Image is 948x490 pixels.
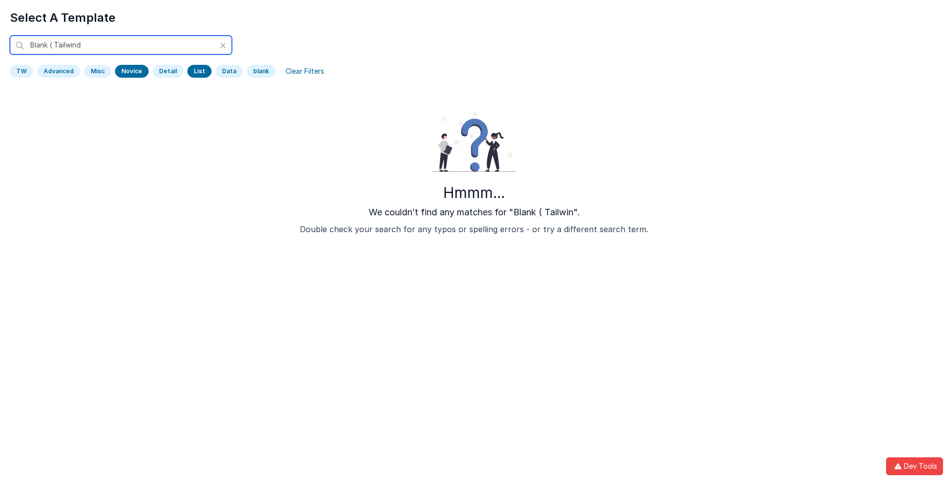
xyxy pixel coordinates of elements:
div: Advanced [37,65,80,78]
div: Detail [153,65,183,78]
div: TW [10,65,33,78]
button: Dev Tools [886,457,943,475]
div: We couldn’t find any matches for "Blank ( Tailwin". [369,205,580,219]
div: Data [216,65,243,78]
div: Hmmm... [443,184,505,201]
h1: Select A Template [10,10,938,26]
div: Clear Filters [279,64,330,78]
div: Misc [84,65,111,78]
div: Novice [115,65,149,78]
input: Search [10,36,232,54]
div: Double check your search for any typos or spelling errors - or try a different search term. [300,223,648,235]
div: blank [247,65,276,78]
div: List [187,65,212,78]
